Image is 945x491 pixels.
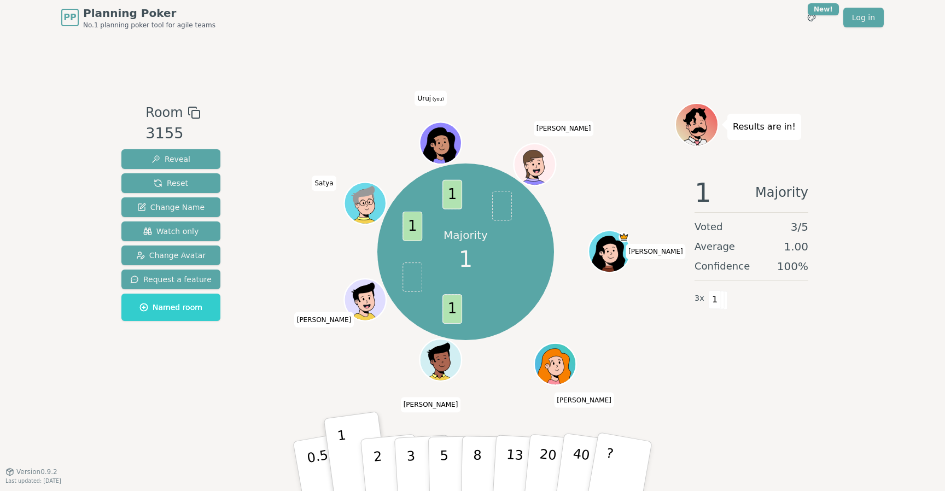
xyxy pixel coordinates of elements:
span: Click to change your name [554,393,614,408]
span: 1 [459,243,472,276]
span: Confidence [695,259,750,274]
span: Version 0.9.2 [16,467,57,476]
span: Click to change your name [294,312,354,328]
button: New! [802,8,821,27]
p: 1 [336,428,353,487]
span: 1 [443,294,463,324]
button: Named room [121,294,220,321]
button: Version0.9.2 [5,467,57,476]
span: Reset [154,178,188,189]
span: Request a feature [130,274,212,285]
span: 1 [403,212,423,241]
span: Watch only [143,226,199,237]
span: Change Avatar [136,250,206,261]
span: Click to change your name [401,398,461,413]
span: Click to change your name [626,244,686,259]
span: PP [63,11,76,24]
p: Results are in! [733,119,796,135]
button: Click to change your avatar [421,124,460,163]
span: 100 % [777,259,808,274]
span: Planning Poker [83,5,215,21]
button: Watch only [121,221,220,241]
span: 1 [443,180,463,209]
span: Nancy is the host [619,232,629,242]
span: 1.00 [784,239,808,254]
span: Majority [755,179,808,206]
button: Change Avatar [121,245,220,265]
span: 1 [695,179,711,206]
button: Reset [121,173,220,193]
span: 1 [709,290,721,309]
button: Change Name [121,197,220,217]
span: (you) [431,97,444,102]
span: Change Name [137,202,205,213]
span: Named room [139,302,202,313]
a: Log in [843,8,884,27]
div: New! [808,3,839,15]
p: Majority [444,227,488,243]
span: 3 x [695,293,704,305]
span: Click to change your name [312,176,336,191]
span: Last updated: [DATE] [5,478,61,484]
span: Click to change your name [415,91,446,106]
span: No.1 planning poker tool for agile teams [83,21,215,30]
button: Request a feature [121,270,220,289]
span: 3 / 5 [791,219,808,235]
a: PPPlanning PokerNo.1 planning poker tool for agile teams [61,5,215,30]
div: 3155 [145,122,200,145]
span: Reveal [151,154,190,165]
span: Average [695,239,735,254]
span: Room [145,103,183,122]
span: Click to change your name [534,121,594,137]
button: Reveal [121,149,220,169]
span: Voted [695,219,723,235]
